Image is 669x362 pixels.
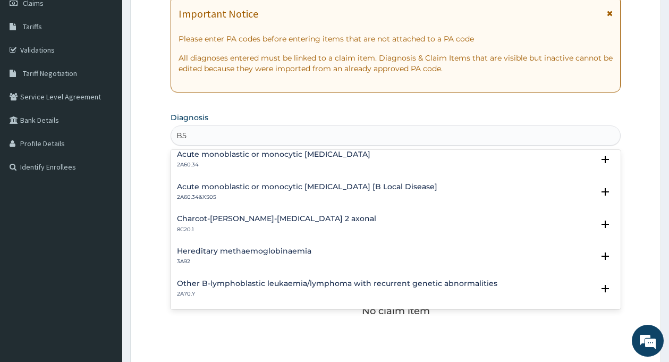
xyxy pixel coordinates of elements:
[177,290,497,298] p: 2A70.Y
[179,8,258,20] h1: Important Notice
[177,161,370,169] p: 2A60.34
[179,33,613,44] p: Please enter PA codes before entering items that are not attached to a PA code
[177,150,370,158] h4: Acute monoblastic or monocytic [MEDICAL_DATA]
[599,282,612,295] i: open select status
[177,247,311,255] h4: Hereditary methaemoglobinaemia
[62,112,147,219] span: We're online!
[174,5,200,31] div: Minimize live chat window
[599,186,612,198] i: open select status
[177,280,497,288] h4: Other B-lymphoblastic leukaemia/lymphoma with recurrent genetic abnormalities
[599,250,612,263] i: open select status
[599,218,612,231] i: open select status
[55,60,179,73] div: Chat with us now
[179,53,613,74] p: All diagnoses entered must be linked to a claim item. Diagnosis & Claim Items that are visible bu...
[362,306,430,316] p: No claim item
[20,53,43,80] img: d_794563401_company_1708531726252_794563401
[599,153,612,166] i: open select status
[5,246,202,283] textarea: Type your message and hit 'Enter'
[23,69,77,78] span: Tariff Negotiation
[177,258,311,265] p: 3A92
[177,215,376,223] h4: Charcot-[PERSON_NAME]-[MEDICAL_DATA] 2 axonal
[177,193,437,201] p: 2A60.34&XS05
[177,226,376,233] p: 8C20.1
[171,112,208,123] label: Diagnosis
[23,22,42,31] span: Tariffs
[177,183,437,191] h4: Acute monoblastic or monocytic [MEDICAL_DATA] [B Local Disease]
